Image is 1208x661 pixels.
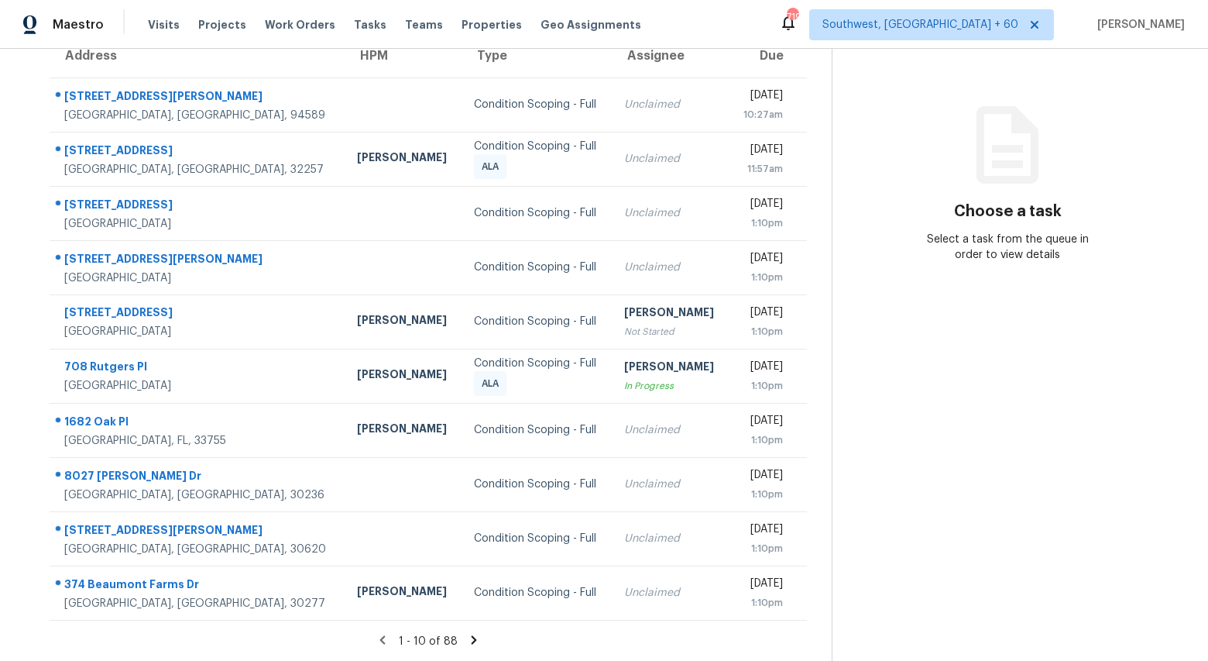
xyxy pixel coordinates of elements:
div: [GEOGRAPHIC_DATA], FL, 33755 [64,433,332,449]
div: [GEOGRAPHIC_DATA], [GEOGRAPHIC_DATA], 94589 [64,108,332,123]
div: 708 Rutgers Pl [64,359,332,378]
th: Due [729,34,807,77]
div: [GEOGRAPHIC_DATA] [64,378,332,394]
div: [PERSON_NAME] [357,312,449,332]
div: [PERSON_NAME] [624,305,716,324]
span: Properties [462,17,522,33]
div: [DATE] [742,413,783,432]
div: 10:27am [742,107,783,122]
th: Assignee [612,34,729,77]
div: Unclaimed [624,477,716,492]
div: [PERSON_NAME] [357,421,449,440]
div: [STREET_ADDRESS] [64,197,332,216]
div: 719 [787,9,798,25]
div: Condition Scoping - Full [474,585,599,601]
div: 1:10pm [742,487,783,502]
div: Not Started [624,324,716,339]
span: Visits [148,17,180,33]
div: Condition Scoping - Full [474,531,599,546]
div: [STREET_ADDRESS] [64,143,332,162]
div: [GEOGRAPHIC_DATA], [GEOGRAPHIC_DATA], 30277 [64,596,332,611]
div: Condition Scoping - Full [474,314,599,329]
div: [PERSON_NAME] [357,367,449,386]
span: 1 - 10 of 88 [399,636,458,647]
span: Geo Assignments [541,17,641,33]
div: 1682 Oak Pl [64,414,332,433]
span: Teams [405,17,443,33]
th: Address [50,34,345,77]
div: 1:10pm [742,215,783,231]
div: Condition Scoping - Full [474,139,599,154]
div: 11:57am [742,161,783,177]
div: 1:10pm [742,378,783,394]
div: Select a task from the queue in order to view details [920,232,1096,263]
div: Unclaimed [624,151,716,167]
div: 1:10pm [742,432,783,448]
div: [DATE] [742,88,783,107]
div: [PERSON_NAME] [357,150,449,169]
div: [STREET_ADDRESS][PERSON_NAME] [64,522,332,542]
div: 1:10pm [742,541,783,556]
div: Condition Scoping - Full [474,205,599,221]
h3: Choose a task [954,204,1062,219]
div: Condition Scoping - Full [474,422,599,438]
div: [STREET_ADDRESS][PERSON_NAME] [64,88,332,108]
span: Maestro [53,17,104,33]
div: Unclaimed [624,531,716,546]
div: Condition Scoping - Full [474,356,599,371]
div: 374 Beaumont Farms Dr [64,577,332,596]
div: [GEOGRAPHIC_DATA] [64,324,332,339]
div: [STREET_ADDRESS][PERSON_NAME] [64,251,332,270]
div: [GEOGRAPHIC_DATA] [64,216,332,232]
div: Unclaimed [624,260,716,275]
div: [DATE] [742,576,783,595]
div: [DATE] [742,522,783,541]
span: Projects [198,17,246,33]
div: [DATE] [742,467,783,487]
span: Work Orders [265,17,335,33]
div: [DATE] [742,196,783,215]
div: [DATE] [742,359,783,378]
div: [DATE] [742,142,783,161]
span: ALA [482,159,505,174]
div: 8027 [PERSON_NAME] Dr [64,468,332,487]
div: Unclaimed [624,97,716,112]
span: [PERSON_NAME] [1091,17,1185,33]
div: [DATE] [742,305,783,324]
div: In Progress [624,378,716,394]
div: [GEOGRAPHIC_DATA], [GEOGRAPHIC_DATA], 30620 [64,542,332,557]
th: HPM [345,34,462,77]
div: Unclaimed [624,205,716,221]
div: [GEOGRAPHIC_DATA], [GEOGRAPHIC_DATA], 30236 [64,487,332,503]
div: 1:10pm [742,270,783,285]
div: Condition Scoping - Full [474,97,599,112]
div: Condition Scoping - Full [474,260,599,275]
span: ALA [482,376,505,391]
div: Condition Scoping - Full [474,477,599,492]
div: [GEOGRAPHIC_DATA], [GEOGRAPHIC_DATA], 32257 [64,162,332,177]
div: Unclaimed [624,585,716,601]
span: Tasks [354,19,386,30]
div: [GEOGRAPHIC_DATA] [64,270,332,286]
div: [PERSON_NAME] [624,359,716,378]
div: [PERSON_NAME] [357,584,449,603]
div: 1:10pm [742,595,783,611]
div: [DATE] [742,250,783,270]
div: [STREET_ADDRESS] [64,305,332,324]
th: Type [462,34,612,77]
div: 1:10pm [742,324,783,339]
div: Unclaimed [624,422,716,438]
span: Southwest, [GEOGRAPHIC_DATA] + 60 [822,17,1018,33]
